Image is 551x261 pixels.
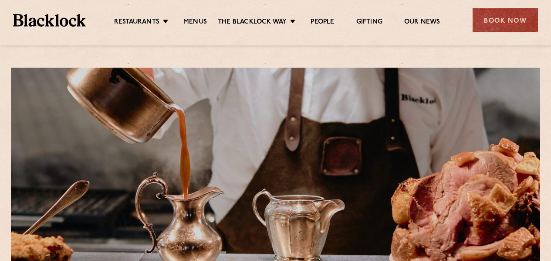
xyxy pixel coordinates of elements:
a: Gifting [356,18,382,27]
div: Book Now [473,8,538,32]
a: The Blacklock Way [218,18,287,27]
img: BL_Textured_Logo-footer-cropped.svg [13,14,86,26]
a: People [311,18,334,27]
a: Menus [183,18,207,27]
a: Our News [404,18,440,27]
a: Restaurants [114,18,159,27]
